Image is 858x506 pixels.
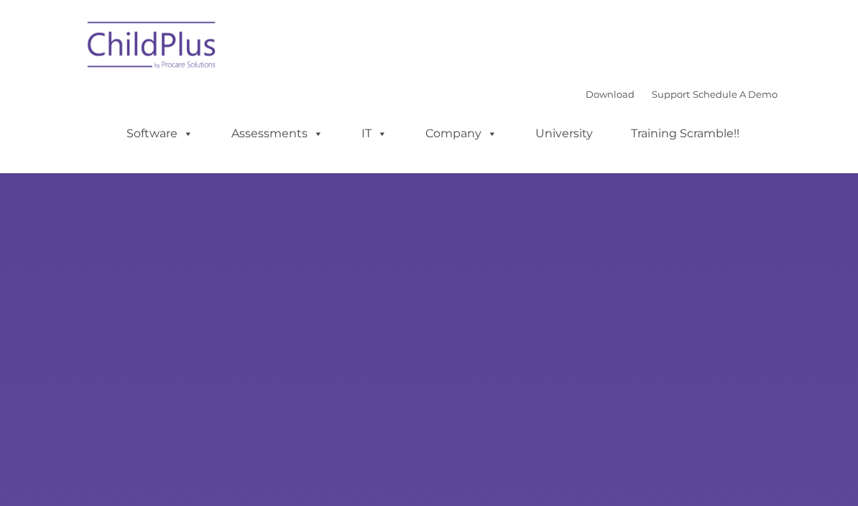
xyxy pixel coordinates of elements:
a: Schedule A Demo [693,88,778,100]
img: ChildPlus by Procare Solutions [80,11,224,83]
a: Software [112,119,208,148]
a: Assessments [217,119,338,148]
a: Company [411,119,512,148]
a: IT [347,119,402,148]
font: | [586,88,778,100]
a: Support [652,88,690,100]
a: Training Scramble!! [617,119,754,148]
a: University [521,119,607,148]
a: Download [586,88,635,100]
